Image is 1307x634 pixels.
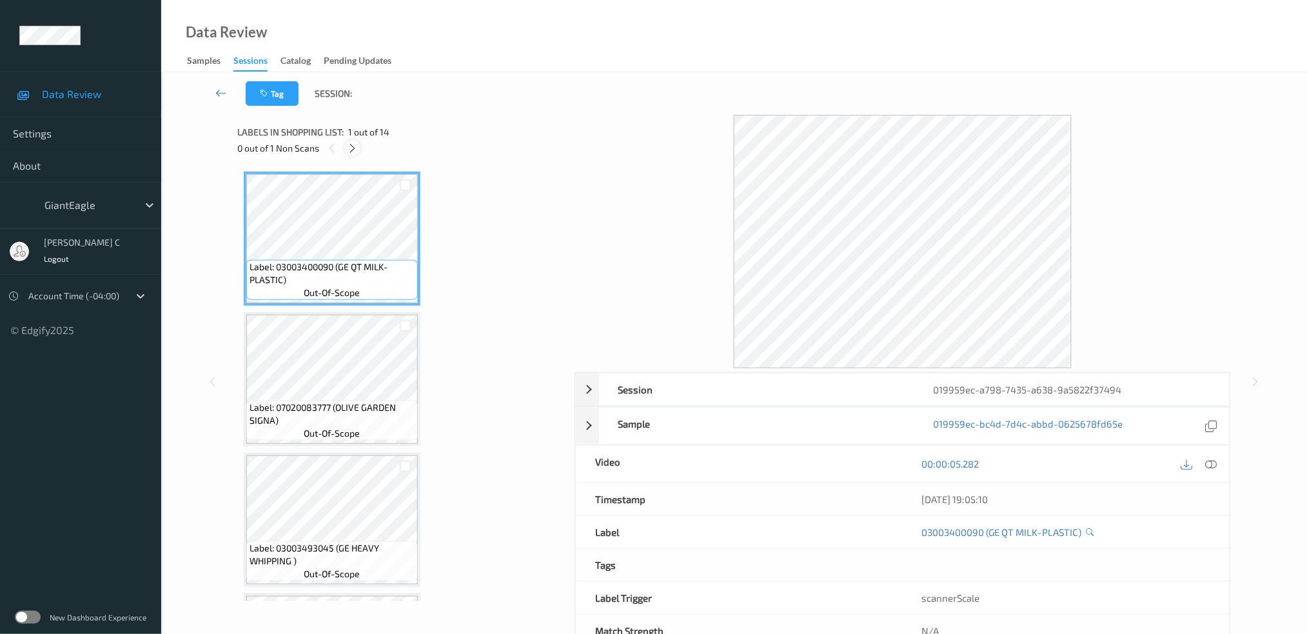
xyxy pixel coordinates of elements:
span: out-of-scope [304,286,360,299]
span: out-of-scope [304,427,360,440]
a: 03003400090 (GE QT MILK-PLASTIC) [922,526,1082,539]
div: Timestamp [576,483,903,515]
div: Label Trigger [576,582,903,614]
span: Labels in shopping list: [237,126,344,139]
div: Data Review [186,26,267,39]
div: Samples [187,54,221,70]
span: Label: 07020083777 (OLIVE GARDEN SIGNA) [250,401,415,427]
div: Catalog [280,54,311,70]
div: scannerScale [903,582,1230,614]
div: Session019959ec-a798-7435-a638-9a5822f37494 [575,373,1230,406]
a: Catalog [280,52,324,70]
span: Session: [315,87,352,100]
span: Label: 03003400090 (GE QT MILK-PLASTIC) [250,261,415,286]
div: Sample019959ec-bc4d-7d4c-abbd-0625678fd65e [575,407,1230,445]
div: Tags [576,549,903,581]
span: Label: 03003493045 (GE HEAVY WHIPPING ) [250,542,415,568]
a: 019959ec-bc4d-7d4c-abbd-0625678fd65e [934,417,1123,435]
div: Sample [599,408,914,444]
div: Label [576,516,903,548]
a: Pending Updates [324,52,404,70]
div: Video [576,446,903,482]
a: Samples [187,52,233,70]
div: Pending Updates [324,54,391,70]
div: Sessions [233,54,268,72]
span: 1 out of 14 [348,126,389,139]
a: Sessions [233,52,280,72]
span: out-of-scope [304,568,360,580]
div: Session [599,373,914,406]
div: 019959ec-a798-7435-a638-9a5822f37494 [914,373,1230,406]
div: 0 out of 1 Non Scans [237,140,565,156]
a: 00:00:05.282 [922,457,979,470]
div: [DATE] 19:05:10 [922,493,1210,506]
button: Tag [246,81,299,106]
